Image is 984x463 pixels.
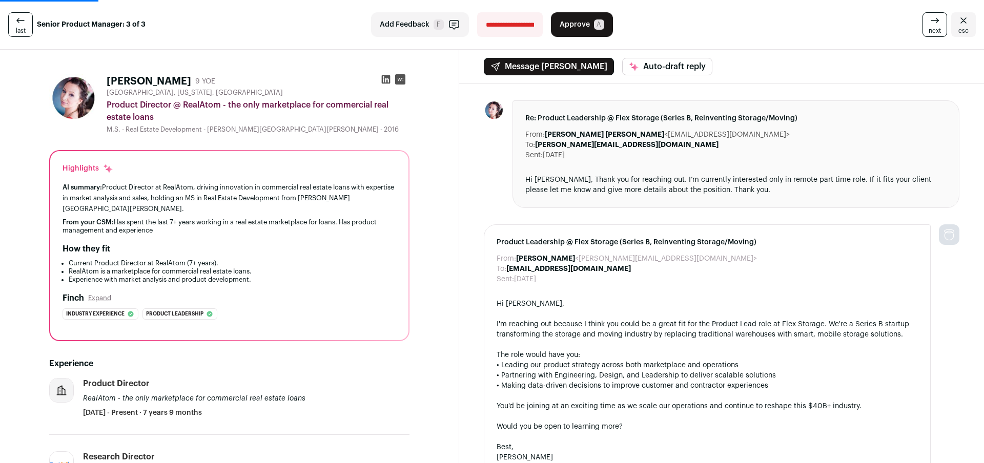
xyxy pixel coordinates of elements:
dd: [DATE] [514,274,536,284]
a: last [8,12,33,37]
img: e4c1c61064df98c4f744c21a6ad4af34ac89134945015c0b68eee32b6b3f7b88 [49,74,98,123]
dt: Sent: [497,274,514,284]
dd: <[EMAIL_ADDRESS][DOMAIN_NAME]> [545,130,790,140]
div: Product Director @ RealAtom - the only marketplace for commercial real estate loans [107,99,409,123]
span: [DATE] - Present · 7 years 9 months [83,408,202,418]
dd: <[PERSON_NAME][EMAIL_ADDRESS][DOMAIN_NAME]> [516,254,757,264]
div: 9 YOE [195,76,215,87]
a: Close [951,12,976,37]
span: Industry experience [66,309,125,319]
b: [PERSON_NAME] [PERSON_NAME] [545,131,664,138]
img: company-logo-placeholder-414d4e2ec0e2ddebbe968bf319fdfe5acfe0c9b87f798d344e800bc9a89632a0.png [50,378,73,402]
li: Experience with market analysis and product development. [69,276,396,284]
a: next [922,12,947,37]
div: M.S. - Real Estate Development - [PERSON_NAME][GEOGRAPHIC_DATA][PERSON_NAME] - 2016 [107,125,409,134]
span: next [929,27,941,35]
img: nopic.png [939,224,959,245]
div: Product Director [83,378,150,389]
h2: Experience [49,357,409,370]
li: RealAtom is a marketplace for commercial real estate loans. [69,267,396,276]
span: RealAtom - the only marketplace for commercial real estate loans [83,395,305,402]
b: [PERSON_NAME] [516,255,575,262]
span: Add Feedback [380,19,429,30]
button: Add Feedback F [371,12,469,37]
span: Product Leadership @ Flex Storage (Series B, Reinventing Storage/Moving) [497,237,918,247]
div: Highlights [63,163,113,174]
span: From your CSM: [63,219,114,225]
span: [GEOGRAPHIC_DATA], [US_STATE], [GEOGRAPHIC_DATA] [107,89,283,97]
span: A [594,19,604,30]
button: Expand [88,294,111,302]
h1: [PERSON_NAME] [107,74,191,89]
h2: How they fit [63,243,110,255]
b: [EMAIL_ADDRESS][DOMAIN_NAME] [506,265,631,272]
dt: From: [497,254,516,264]
dt: Sent: [525,150,543,160]
button: Message [PERSON_NAME] [484,58,614,75]
span: Approve [560,19,590,30]
li: Current Product Director at RealAtom (7+ years). [69,259,396,267]
h2: Finch [63,292,84,304]
dt: To: [497,264,506,274]
dt: To: [525,140,535,150]
div: Product Director at RealAtom, driving innovation in commercial real estate loans with expertise i... [63,182,396,214]
span: last [16,27,26,35]
b: [PERSON_NAME][EMAIL_ADDRESS][DOMAIN_NAME] [535,141,719,149]
span: F [434,19,444,30]
span: esc [958,27,969,35]
button: Auto-draft reply [622,58,712,75]
div: Has spent the last 7+ years working in a real estate marketplace for loans. Has product managemen... [63,218,396,235]
div: Research Director [83,451,155,462]
div: Hi [PERSON_NAME], Thank you for reaching out. I’m currently interested only in remote part time r... [525,175,947,195]
span: AI summary: [63,184,102,191]
span: Product leadership [146,309,203,319]
img: e4c1c61064df98c4f744c21a6ad4af34ac89134945015c0b68eee32b6b3f7b88 [484,100,504,121]
span: Re: Product Leadership @ Flex Storage (Series B, Reinventing Storage/Moving) [525,113,947,123]
button: Approve A [551,12,613,37]
dd: [DATE] [543,150,565,160]
dt: From: [525,130,545,140]
strong: Senior Product Manager: 3 of 3 [37,19,146,30]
